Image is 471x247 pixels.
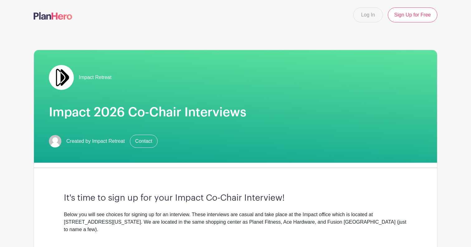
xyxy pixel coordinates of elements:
[64,211,407,233] div: Below you will see choices for signing up for an interview. These interviews are casual and take ...
[66,137,125,145] span: Created by Impact Retreat
[353,7,383,22] a: Log In
[64,193,407,203] h3: It's time to sign up for your Impact Co-Chair Interview!
[79,74,112,81] span: Impact Retreat
[34,12,72,20] img: logo-507f7623f17ff9eddc593b1ce0a138ce2505c220e1c5a4e2b4648c50719b7d32.svg
[49,105,422,120] h1: Impact 2026 Co-Chair Interviews
[49,65,74,90] img: Double%20Arrow%20Logo.jpg
[388,7,437,22] a: Sign Up for Free
[130,135,158,148] a: Contact
[49,135,61,147] img: default-ce2991bfa6775e67f084385cd625a349d9dcbb7a52a09fb2fda1e96e2d18dcdb.png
